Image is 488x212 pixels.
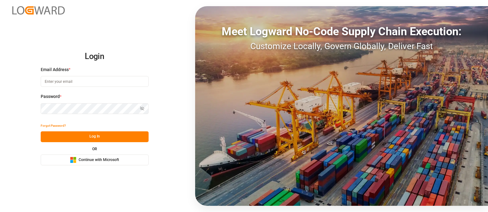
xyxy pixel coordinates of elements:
[41,47,149,66] h2: Login
[41,93,60,100] span: Password
[41,121,66,131] button: Forgot Password?
[79,157,119,163] span: Continue with Microsoft
[41,66,69,73] span: Email Address
[41,76,149,87] input: Enter your email
[195,40,488,53] div: Customize Locally, Govern Globally, Deliver Fast
[195,23,488,40] div: Meet Logward No-Code Supply Chain Execution:
[41,131,149,142] button: Log In
[41,155,149,165] button: Continue with Microsoft
[12,6,65,15] img: Logward_new_orange.png
[92,147,97,151] small: OR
